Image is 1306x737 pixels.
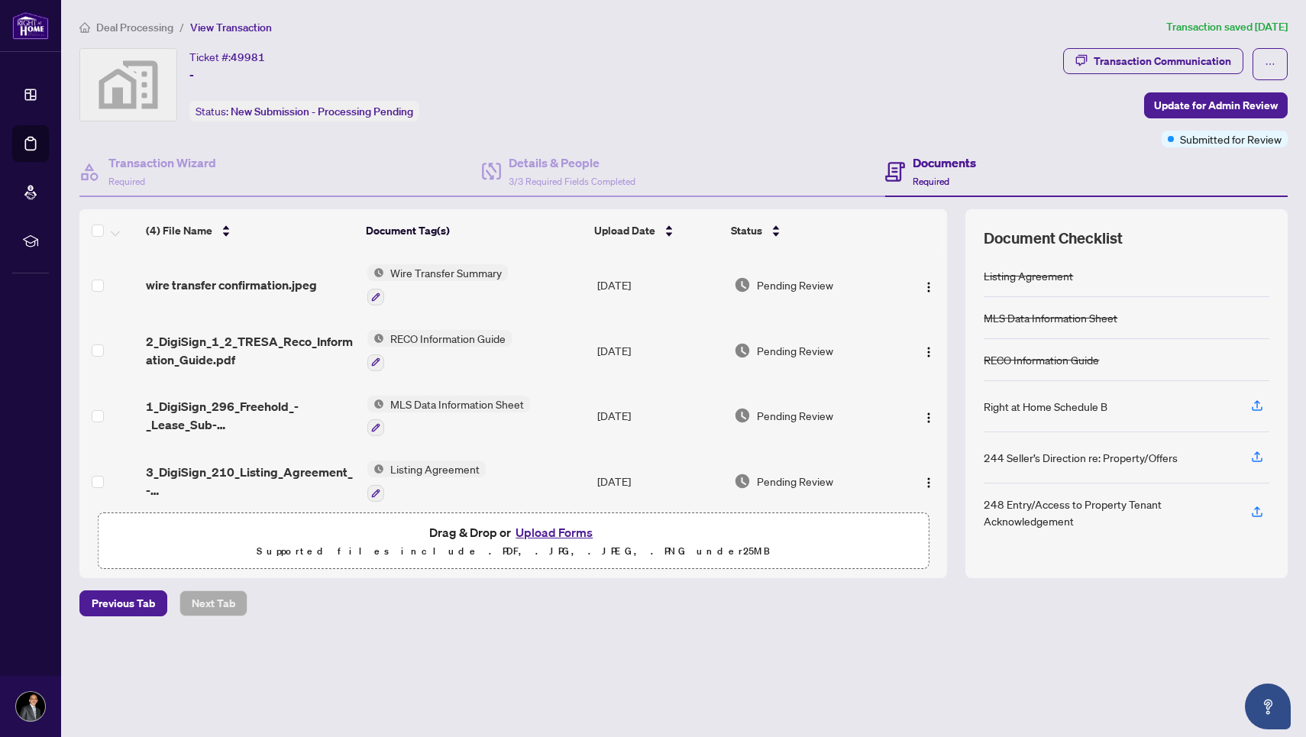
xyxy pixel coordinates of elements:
[984,351,1099,368] div: RECO Information Guide
[591,448,728,514] td: [DATE]
[146,276,317,294] span: wire transfer confirmation.jpeg
[591,252,728,318] td: [DATE]
[96,21,173,34] span: Deal Processing
[16,692,45,721] img: Profile Icon
[984,309,1117,326] div: MLS Data Information Sheet
[12,11,49,40] img: logo
[189,48,265,66] div: Ticket #:
[367,461,384,477] img: Status Icon
[916,338,941,363] button: Logo
[92,591,155,616] span: Previous Tab
[923,346,935,358] img: Logo
[79,22,90,33] span: home
[1144,92,1288,118] button: Update for Admin Review
[140,209,360,252] th: (4) File Name
[367,396,530,437] button: Status IconMLS Data Information Sheet
[734,407,751,424] img: Document Status
[1245,684,1291,729] button: Open asap
[757,473,833,490] span: Pending Review
[179,590,247,616] button: Next Tab
[984,398,1107,415] div: Right at Home Schedule B
[146,332,355,369] span: 2_DigiSign_1_2_TRESA_Reco_Information_Guide.pdf
[179,18,184,36] li: /
[984,267,1073,284] div: Listing Agreement
[367,330,512,371] button: Status IconRECO Information Guide
[916,273,941,297] button: Logo
[916,469,941,493] button: Logo
[757,276,833,293] span: Pending Review
[725,209,895,252] th: Status
[923,477,935,489] img: Logo
[189,101,419,121] div: Status:
[360,209,588,252] th: Document Tag(s)
[367,264,384,281] img: Status Icon
[984,449,1178,466] div: 244 Seller’s Direction re: Property/Offers
[80,49,176,121] img: svg%3e
[1154,93,1278,118] span: Update for Admin Review
[231,105,413,118] span: New Submission - Processing Pending
[984,228,1123,249] span: Document Checklist
[146,463,355,499] span: 3_DigiSign_210_Listing_Agreement_-_Landlord_Representation_Agreement_-_Authority_to_Offer_for_Lea...
[367,396,384,412] img: Status Icon
[79,590,167,616] button: Previous Tab
[1166,18,1288,36] article: Transaction saved [DATE]
[734,473,751,490] img: Document Status
[1094,49,1231,73] div: Transaction Communication
[916,403,941,428] button: Logo
[1063,48,1243,74] button: Transaction Communication
[594,222,655,239] span: Upload Date
[913,154,976,172] h4: Documents
[591,383,728,449] td: [DATE]
[384,330,512,347] span: RECO Information Guide
[923,412,935,424] img: Logo
[588,209,724,252] th: Upload Date
[146,222,212,239] span: (4) File Name
[511,522,597,542] button: Upload Forms
[734,342,751,359] img: Document Status
[984,496,1233,529] div: 248 Entry/Access to Property Tenant Acknowledgement
[923,281,935,293] img: Logo
[734,276,751,293] img: Document Status
[190,21,272,34] span: View Transaction
[429,522,597,542] span: Drag & Drop or
[757,407,833,424] span: Pending Review
[913,176,949,187] span: Required
[367,330,384,347] img: Status Icon
[591,318,728,383] td: [DATE]
[108,176,145,187] span: Required
[509,176,635,187] span: 3/3 Required Fields Completed
[384,396,530,412] span: MLS Data Information Sheet
[509,154,635,172] h4: Details & People
[189,66,194,84] span: -
[1180,131,1282,147] span: Submitted for Review
[108,154,216,172] h4: Transaction Wizard
[1265,59,1275,69] span: ellipsis
[731,222,762,239] span: Status
[108,542,919,561] p: Supported files include .PDF, .JPG, .JPEG, .PNG under 25 MB
[367,461,486,502] button: Status IconListing Agreement
[757,342,833,359] span: Pending Review
[367,264,508,305] button: Status IconWire Transfer Summary
[384,264,508,281] span: Wire Transfer Summary
[146,397,355,434] span: 1_DigiSign_296_Freehold_-_Lease_Sub-Lease_MLS_Data_Information_Form_-_PropTx-[PERSON_NAME].pdf
[384,461,486,477] span: Listing Agreement
[231,50,265,64] span: 49981
[99,513,928,570] span: Drag & Drop orUpload FormsSupported files include .PDF, .JPG, .JPEG, .PNG under25MB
